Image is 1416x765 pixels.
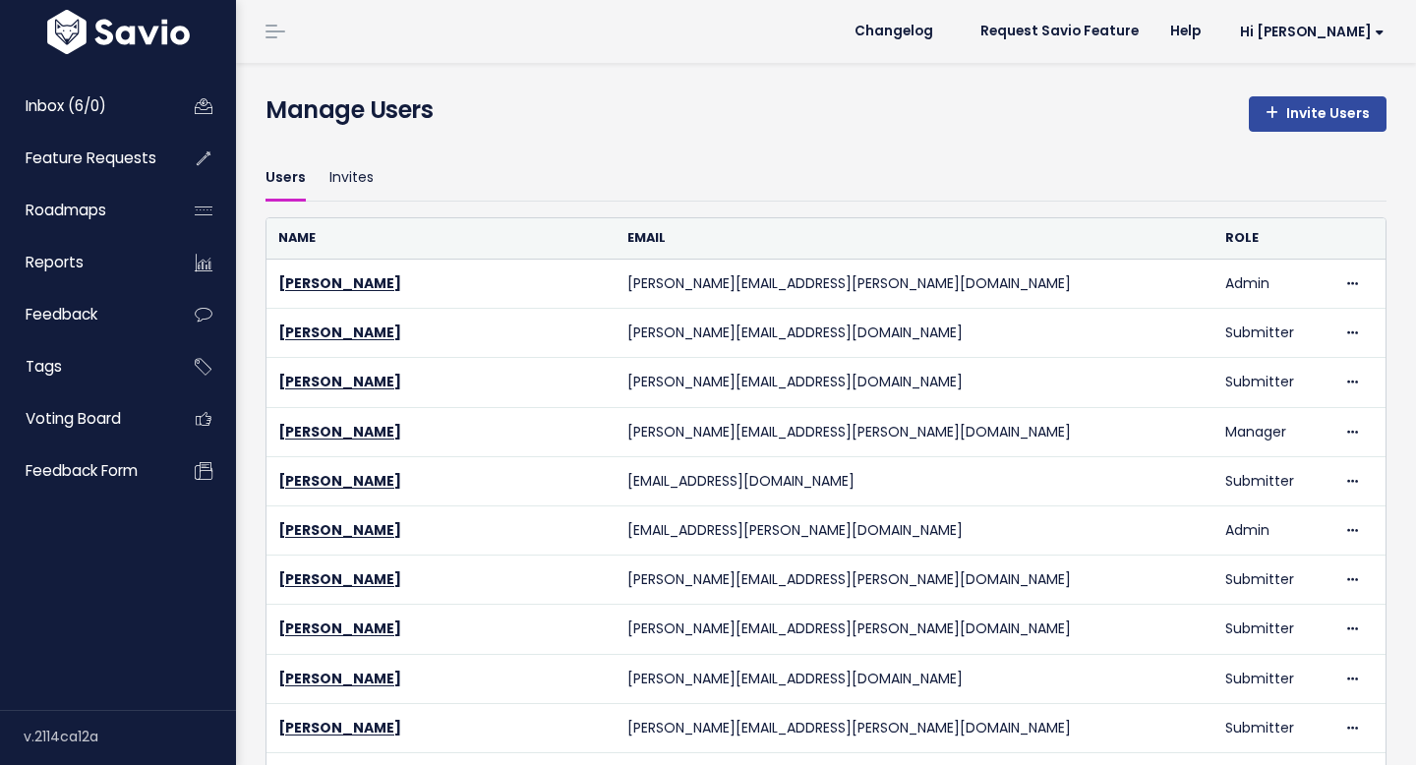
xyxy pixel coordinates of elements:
td: [PERSON_NAME][EMAIL_ADDRESS][DOMAIN_NAME] [616,309,1213,358]
h4: Manage Users [265,92,433,128]
a: Feedback [5,292,163,337]
a: Inbox (6/0) [5,84,163,129]
a: [PERSON_NAME] [278,372,401,391]
a: Feedback form [5,448,163,494]
td: [PERSON_NAME][EMAIL_ADDRESS][DOMAIN_NAME] [616,654,1213,703]
a: Voting Board [5,396,163,441]
td: Submitter [1213,358,1331,407]
img: logo-white.9d6f32f41409.svg [42,10,195,54]
a: [PERSON_NAME] [278,569,401,589]
a: Request Savio Feature [965,17,1154,46]
td: Admin [1213,505,1331,555]
th: Role [1213,218,1331,259]
a: Invites [329,155,374,202]
span: Inbox (6/0) [26,95,106,116]
td: Admin [1213,260,1331,309]
a: [PERSON_NAME] [278,669,401,688]
td: [PERSON_NAME][EMAIL_ADDRESS][PERSON_NAME][DOMAIN_NAME] [616,556,1213,605]
a: [PERSON_NAME] [278,520,401,540]
td: [PERSON_NAME][EMAIL_ADDRESS][PERSON_NAME][DOMAIN_NAME] [616,407,1213,456]
a: [PERSON_NAME] [278,618,401,638]
span: Feedback form [26,460,138,481]
span: Reports [26,252,84,272]
a: Hi [PERSON_NAME] [1216,17,1400,47]
td: Submitter [1213,456,1331,505]
td: [PERSON_NAME][EMAIL_ADDRESS][DOMAIN_NAME] [616,358,1213,407]
th: Email [616,218,1213,259]
td: Submitter [1213,654,1331,703]
a: Tags [5,344,163,389]
td: [EMAIL_ADDRESS][PERSON_NAME][DOMAIN_NAME] [616,505,1213,555]
td: [PERSON_NAME][EMAIL_ADDRESS][PERSON_NAME][DOMAIN_NAME] [616,703,1213,752]
td: [EMAIL_ADDRESS][DOMAIN_NAME] [616,456,1213,505]
span: Voting Board [26,408,121,429]
td: Submitter [1213,556,1331,605]
a: Reports [5,240,163,285]
span: Roadmaps [26,200,106,220]
th: Name [266,218,616,259]
span: Hi [PERSON_NAME] [1240,25,1385,39]
a: Users [265,155,306,202]
td: Submitter [1213,605,1331,654]
a: [PERSON_NAME] [278,273,401,293]
a: [PERSON_NAME] [278,718,401,737]
span: Feature Requests [26,147,156,168]
td: Manager [1213,407,1331,456]
a: Invite Users [1249,96,1386,132]
a: Help [1154,17,1216,46]
a: Feature Requests [5,136,163,181]
a: [PERSON_NAME] [278,471,401,491]
span: Feedback [26,304,97,324]
div: v.2114ca12a [24,711,236,762]
td: Submitter [1213,309,1331,358]
td: [PERSON_NAME][EMAIL_ADDRESS][PERSON_NAME][DOMAIN_NAME] [616,260,1213,309]
span: Changelog [855,25,933,38]
td: Submitter [1213,703,1331,752]
a: Roadmaps [5,188,163,233]
a: [PERSON_NAME] [278,323,401,342]
td: [PERSON_NAME][EMAIL_ADDRESS][PERSON_NAME][DOMAIN_NAME] [616,605,1213,654]
a: [PERSON_NAME] [278,422,401,441]
span: Tags [26,356,62,377]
